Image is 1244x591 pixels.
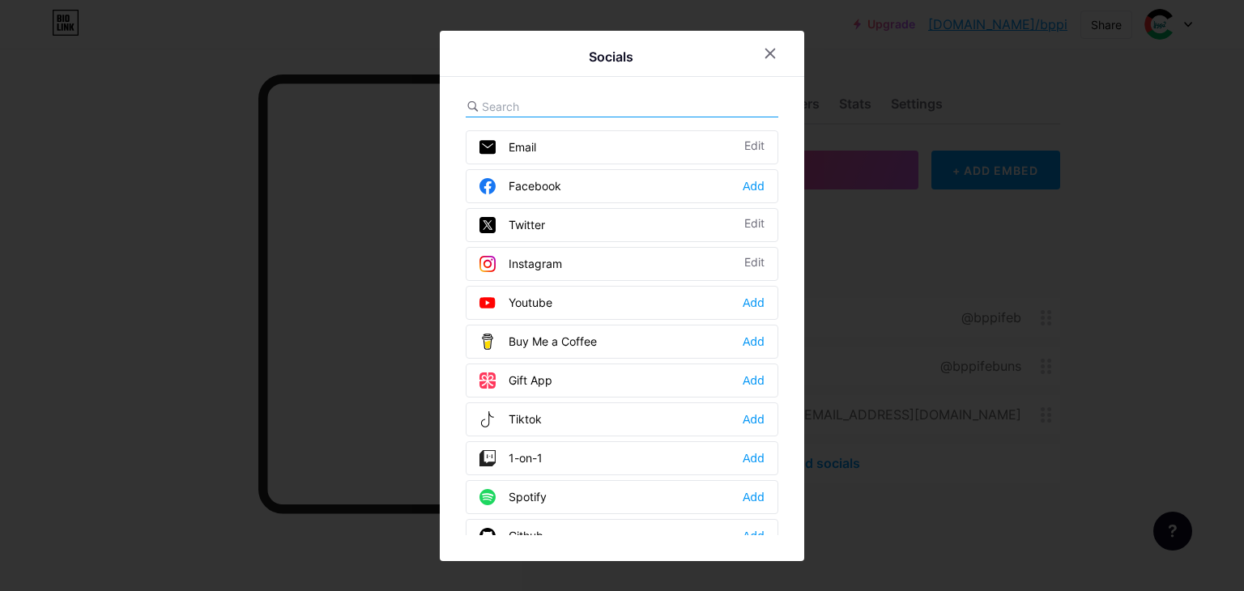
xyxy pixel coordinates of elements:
[743,372,765,389] div: Add
[743,411,765,427] div: Add
[743,489,765,505] div: Add
[743,295,765,311] div: Add
[479,334,597,350] div: Buy Me a Coffee
[479,411,542,427] div: Tiktok
[479,372,552,389] div: Gift App
[482,98,661,115] input: Search
[479,256,562,272] div: Instagram
[743,334,765,350] div: Add
[479,139,536,155] div: Email
[479,450,543,466] div: 1-on-1
[479,178,561,194] div: Facebook
[744,139,765,155] div: Edit
[744,217,765,233] div: Edit
[479,489,547,505] div: Spotify
[743,528,765,544] div: Add
[479,217,545,233] div: Twitter
[743,450,765,466] div: Add
[479,528,543,544] div: Github
[479,295,552,311] div: Youtube
[589,47,633,66] div: Socials
[743,178,765,194] div: Add
[744,256,765,272] div: Edit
